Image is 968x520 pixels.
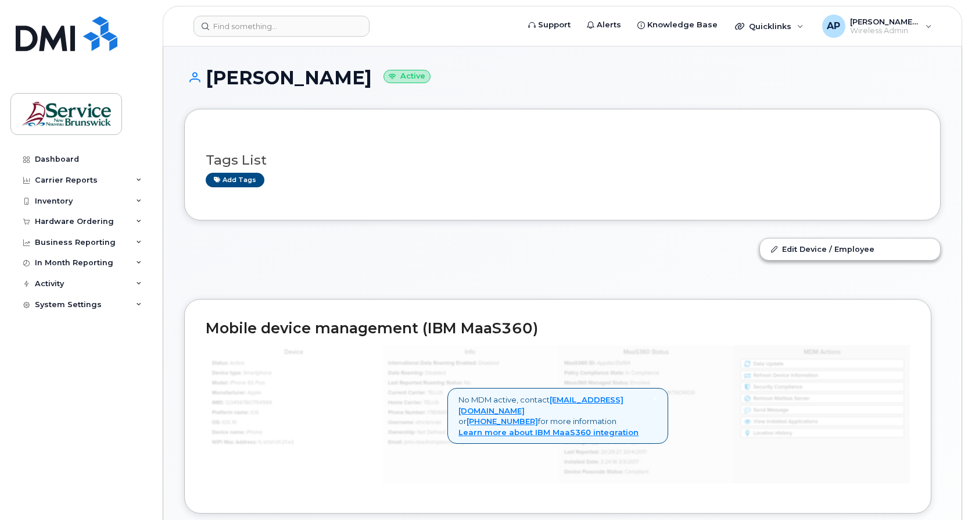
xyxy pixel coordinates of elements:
[760,238,940,259] a: Edit Device / Employee
[652,394,657,403] a: Close
[458,428,639,437] a: Learn more about IBM MaaS360 integration
[447,388,668,444] div: No MDM active, contact or for more information
[206,320,910,337] h2: Mobile device management (IBM MaaS360)
[652,393,657,404] span: ×
[206,153,919,168] h3: Tags List
[383,70,431,83] small: Active
[458,395,623,415] a: [EMAIL_ADDRESS][DOMAIN_NAME]
[206,173,264,187] a: Add tags
[467,416,538,426] a: [PHONE_NUMBER]
[206,345,910,483] img: mdm_maas360_data_lg-147edf4ce5891b6e296acbe60ee4acd306360f73f278574cfef86ac192ea0250.jpg
[184,67,941,88] h1: [PERSON_NAME]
